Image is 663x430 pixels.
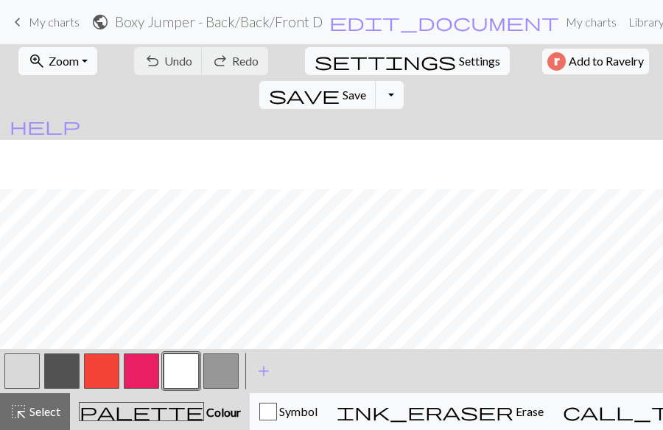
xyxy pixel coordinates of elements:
span: Zoom [49,54,79,68]
span: Select [27,404,60,418]
button: Colour [70,393,250,430]
span: settings [315,51,456,71]
button: SettingsSettings [305,47,510,75]
button: Save [259,81,376,109]
i: Settings [315,52,456,70]
span: Colour [204,405,241,419]
button: Erase [327,393,553,430]
span: ink_eraser [337,401,513,422]
span: help [10,116,80,136]
a: My charts [560,7,622,37]
button: Zoom [18,47,97,75]
span: My charts [29,15,80,29]
span: Save [343,88,366,102]
span: Settings [459,52,500,70]
span: Erase [513,404,544,418]
span: save [269,85,340,105]
span: highlight_alt [10,401,27,422]
button: Symbol [250,393,327,430]
span: Symbol [277,404,318,418]
a: My charts [9,10,80,35]
span: public [91,12,109,32]
span: add [255,361,273,381]
span: keyboard_arrow_left [9,12,27,32]
span: Add to Ravelry [569,52,644,71]
span: edit_document [329,12,559,32]
button: Add to Ravelry [542,49,649,74]
h2: Boxy Jumper - Back / Back/Front D [115,13,323,30]
span: palette [80,401,203,422]
img: Ravelry [547,52,566,71]
span: zoom_in [28,51,46,71]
